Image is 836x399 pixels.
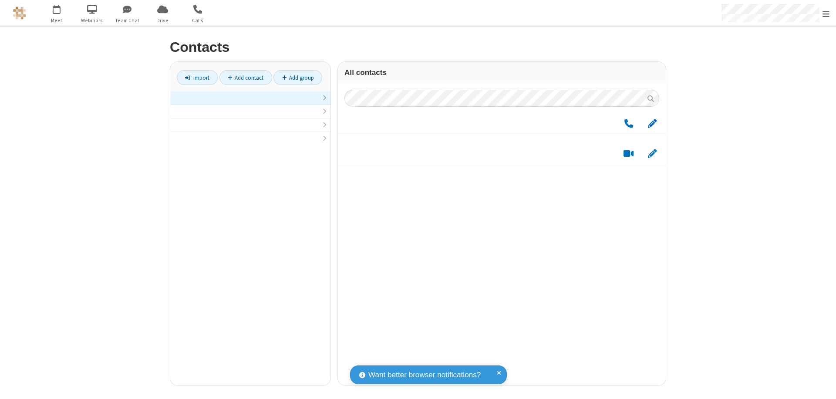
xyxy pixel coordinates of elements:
[76,17,108,24] span: Webinars
[40,17,73,24] span: Meet
[219,70,272,85] a: Add contact
[273,70,322,85] a: Add group
[182,17,214,24] span: Calls
[170,40,666,55] h2: Contacts
[644,148,661,159] button: Edit
[368,369,481,381] span: Want better browser notifications?
[620,118,637,129] button: Call by phone
[344,68,659,77] h3: All contacts
[338,113,666,385] div: grid
[111,17,144,24] span: Team Chat
[146,17,179,24] span: Drive
[13,7,26,20] img: QA Selenium DO NOT DELETE OR CHANGE
[620,148,637,159] button: Start a video meeting
[177,70,218,85] a: Import
[644,118,661,129] button: Edit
